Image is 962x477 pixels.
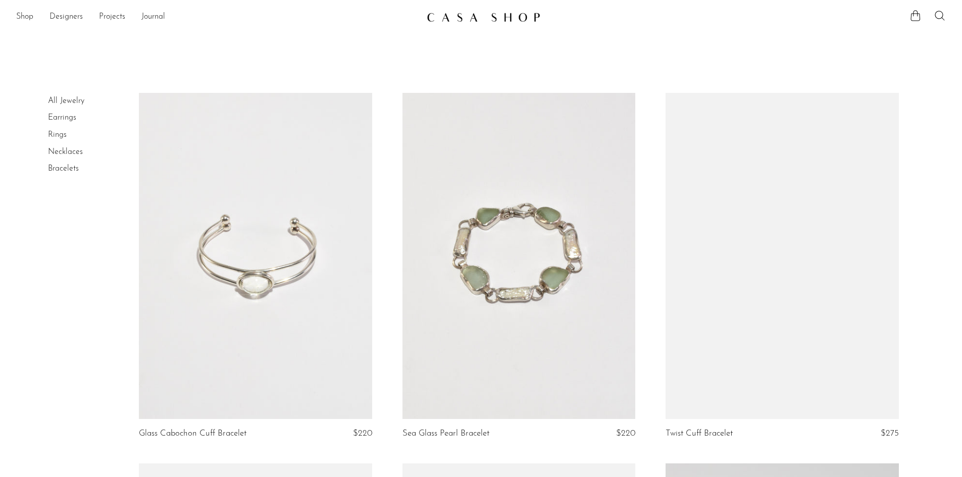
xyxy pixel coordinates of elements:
[16,9,419,26] ul: NEW HEADER MENU
[99,11,125,24] a: Projects
[666,429,733,438] a: Twist Cuff Bracelet
[48,131,67,139] a: Rings
[881,429,899,438] span: $275
[48,97,84,105] a: All Jewelry
[141,11,165,24] a: Journal
[353,429,372,438] span: $220
[402,429,489,438] a: Sea Glass Pearl Bracelet
[616,429,635,438] span: $220
[16,11,33,24] a: Shop
[16,9,419,26] nav: Desktop navigation
[139,429,246,438] a: Glass Cabochon Cuff Bracelet
[49,11,83,24] a: Designers
[48,114,76,122] a: Earrings
[48,165,79,173] a: Bracelets
[48,148,83,156] a: Necklaces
